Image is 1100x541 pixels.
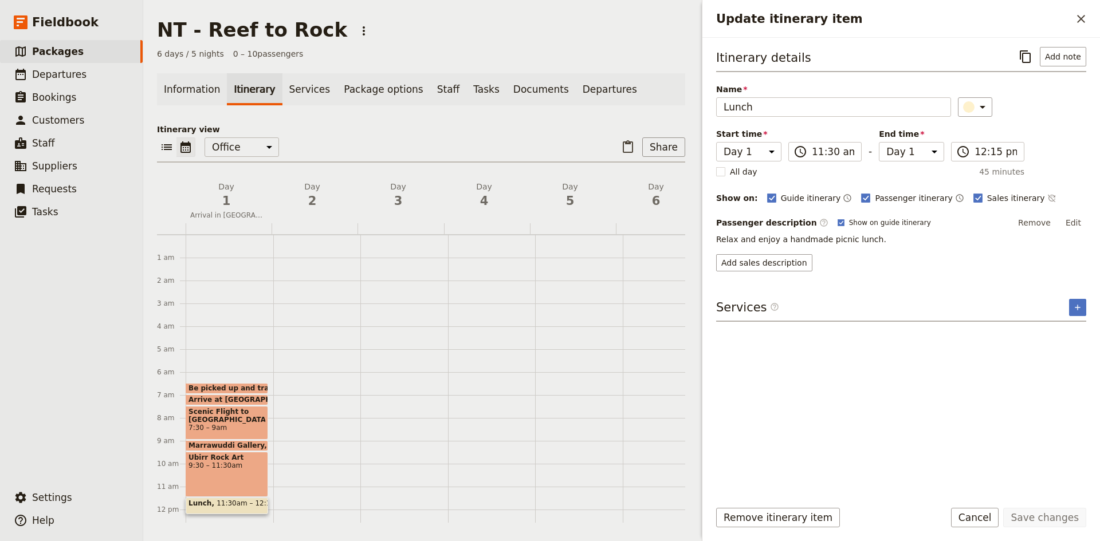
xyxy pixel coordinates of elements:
h2: Day [276,181,348,210]
span: Fieldbook [32,14,99,31]
span: Name [716,84,951,95]
span: Start time [716,128,781,140]
div: ​ [964,100,989,114]
button: Time shown on guide itinerary [843,191,852,205]
div: 5 am [157,345,186,354]
span: Customers [32,114,84,126]
button: Remove [1013,214,1056,231]
input: ​ [812,145,854,159]
span: Be picked up and transferred to airport [188,384,347,392]
span: Sales itinerary [987,192,1045,204]
span: Arrive at [GEOGRAPHIC_DATA] Air departure location [188,396,398,404]
span: Scenic Flight to [GEOGRAPHIC_DATA] [188,408,265,424]
button: Add note [1040,47,1086,66]
div: 12 pm [157,505,186,514]
h3: Itinerary details [716,49,811,66]
div: 4 am [157,322,186,331]
div: Arrive at [GEOGRAPHIC_DATA] Air departure location [186,394,268,405]
span: 7:30 – 9am [188,424,265,432]
h2: Day [362,181,434,210]
div: 1 am [157,253,186,262]
button: Time not shown on sales itinerary [1047,191,1056,205]
a: Itinerary [227,73,282,105]
div: 8 am [157,413,186,422]
div: Scenic Flight to [GEOGRAPHIC_DATA]7:30 – 9am [186,406,268,440]
select: Start time [716,142,781,161]
button: Copy itinerary item [1016,47,1035,66]
div: 3 am [157,299,186,308]
span: Packages [32,46,84,57]
span: Help [32,515,54,526]
div: Show on: [716,192,758,204]
p: Itinerary view [157,124,685,135]
a: Services [282,73,337,105]
span: Settings [32,492,72,503]
span: End time [879,128,944,140]
h2: Day [448,181,520,210]
button: Day1Arrival in [GEOGRAPHIC_DATA] [186,181,272,223]
span: Requests [32,183,77,195]
button: Actions [354,21,374,41]
div: Be picked up and transferred to airport [186,383,268,394]
a: Departures [576,73,644,105]
div: 10 am [157,459,186,468]
button: Edit [1060,214,1086,231]
span: ​ [770,302,779,316]
span: 4 [448,192,520,210]
span: 11:30am – 12:15pm [217,499,286,512]
button: Share [642,137,685,157]
span: ​ [770,302,779,311]
button: List view [157,137,176,157]
button: Paste itinerary item [618,137,638,157]
a: Information [157,73,227,105]
input: Name [716,97,951,117]
div: 9 am [157,436,186,445]
button: Calendar view [176,137,195,157]
div: 6 am [157,368,186,377]
a: Documents [506,73,576,105]
label: Passenger description [716,217,828,228]
span: Lunch [188,499,217,507]
div: Lunch11:30am – 12:15pm [186,497,268,514]
h2: Day [620,181,692,210]
span: ​ [819,218,828,227]
span: 3 [362,192,434,210]
span: 45 minutes [979,166,1024,177]
span: ​ [793,145,807,159]
span: Ubirr Rock Art [188,453,265,461]
span: 6 [620,192,692,210]
button: Day2 [272,181,357,214]
span: Tasks [32,206,58,218]
button: Add sales description [716,254,812,271]
span: Staff [32,137,55,149]
span: Bookings [32,92,76,103]
span: Guide itinerary [781,192,841,204]
span: 5 [534,192,606,210]
span: Departures [32,69,87,80]
a: Staff [430,73,467,105]
button: Save changes [1003,508,1086,527]
button: Close drawer [1071,9,1091,29]
a: Package options [337,73,430,105]
span: 2 [276,192,348,210]
div: 11 am [157,482,186,491]
h3: Services [716,299,779,316]
div: 2 am [157,276,186,285]
button: Cancel [951,508,999,527]
h2: Update itinerary item [716,10,1071,27]
h1: NT - Reef to Rock [157,18,347,41]
button: Day4 [443,181,529,214]
button: Day3 [357,181,443,214]
span: Suppliers [32,160,77,172]
div: 7 am [157,390,186,400]
span: 6 days / 5 nights [157,48,224,60]
div: Ubirr Rock Art9:30 – 11:30am [186,452,268,497]
span: Show on guide itinerary [849,218,931,227]
button: ​ [958,97,992,117]
span: All day [730,166,757,177]
span: 9:30 – 11:30am [188,461,265,469]
button: Remove itinerary item [716,508,840,527]
button: Day6 [615,181,701,214]
button: Day5 [529,181,615,214]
